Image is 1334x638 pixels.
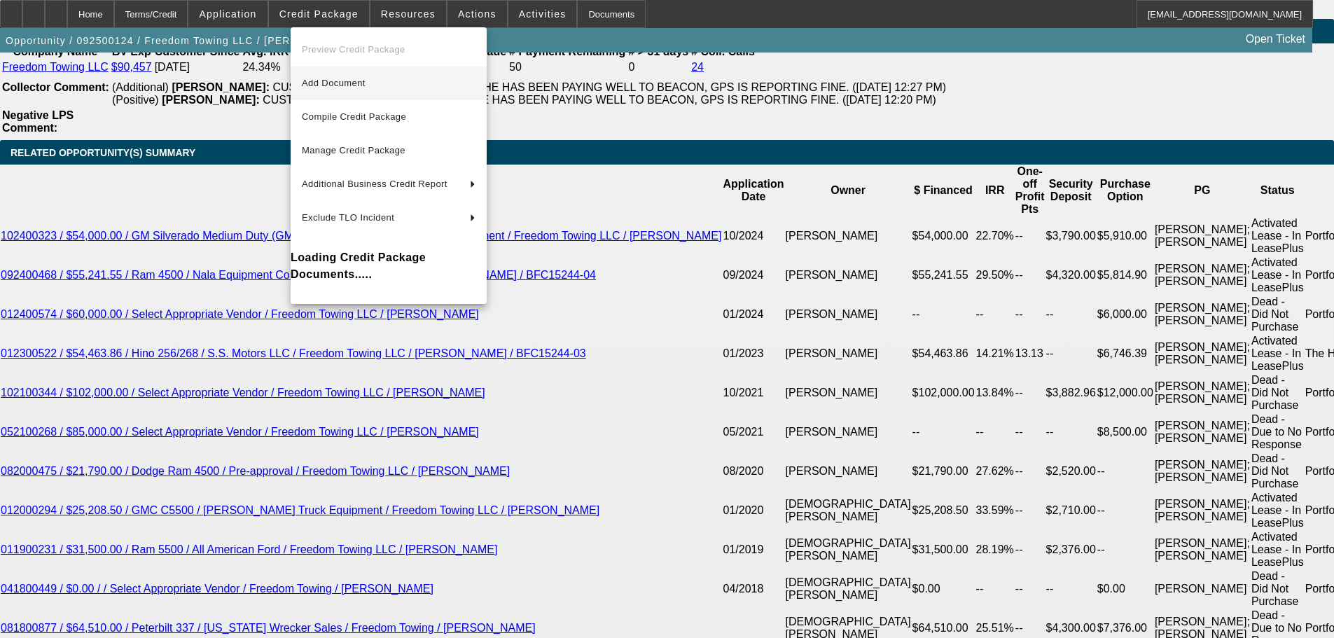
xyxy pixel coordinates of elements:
[302,145,405,155] span: Manage Credit Package
[302,111,406,122] span: Compile Credit Package
[302,212,394,223] span: Exclude TLO Incident
[302,179,447,189] span: Additional Business Credit Report
[302,78,366,88] span: Add Document
[291,249,487,283] h4: Loading Credit Package Documents.....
